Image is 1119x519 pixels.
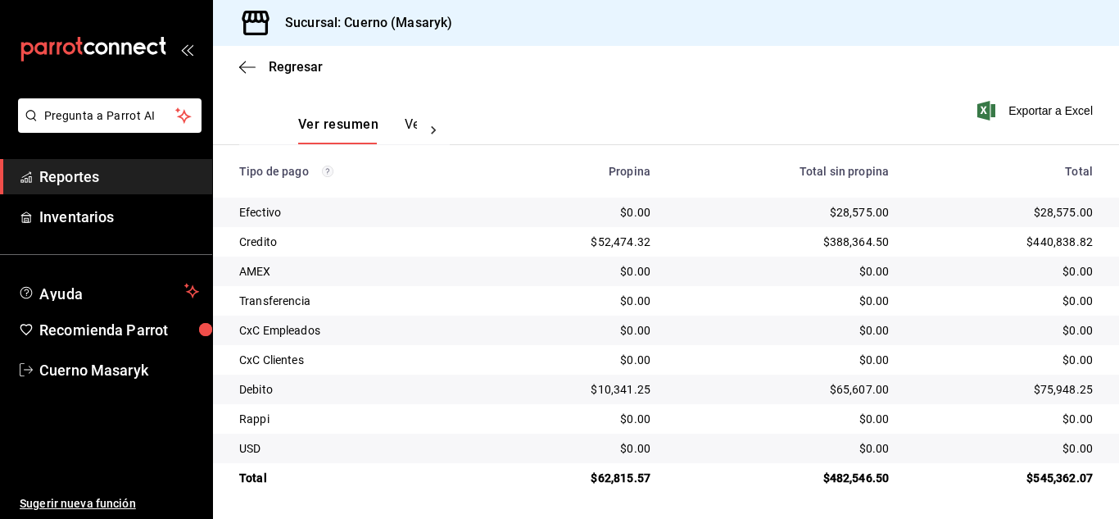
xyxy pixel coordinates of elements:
[39,281,178,301] span: Ayuda
[501,204,650,221] div: $0.00
[501,352,650,368] div: $0.00
[677,322,889,339] div: $0.00
[239,470,474,486] div: Total
[677,165,889,178] div: Total sin propina
[39,166,199,188] span: Reportes
[11,119,202,136] a: Pregunta a Parrot AI
[915,165,1093,178] div: Total
[915,440,1093,457] div: $0.00
[501,234,650,250] div: $52,474.32
[239,234,474,250] div: Credito
[239,352,474,368] div: CxC Clientes
[915,322,1093,339] div: $0.00
[677,293,889,309] div: $0.00
[501,322,650,339] div: $0.00
[501,411,650,427] div: $0.00
[39,359,199,381] span: Cuerno Masaryk
[239,263,474,280] div: AMEX
[239,322,474,339] div: CxC Empleados
[915,381,1093,398] div: $75,948.25
[677,204,889,221] div: $28,575.00
[180,43,193,56] button: open_drawer_menu
[39,206,199,228] span: Inventarios
[239,293,474,309] div: Transferencia
[239,204,474,221] div: Efectivo
[239,59,323,75] button: Regresar
[239,165,474,178] div: Tipo de pago
[677,440,889,457] div: $0.00
[269,59,323,75] span: Regresar
[915,234,1093,250] div: $440,838.82
[677,381,889,398] div: $65,607.00
[501,470,650,486] div: $62,815.57
[39,319,199,341] span: Recomienda Parrot
[239,411,474,427] div: Rappi
[915,263,1093,280] div: $0.00
[915,470,1093,486] div: $545,362.07
[501,293,650,309] div: $0.00
[298,116,378,144] button: Ver resumen
[239,440,474,457] div: USD
[915,352,1093,368] div: $0.00
[501,381,650,398] div: $10,341.25
[501,440,650,457] div: $0.00
[298,116,417,144] div: navigation tabs
[915,204,1093,221] div: $28,575.00
[677,411,889,427] div: $0.00
[501,165,650,178] div: Propina
[915,293,1093,309] div: $0.00
[677,263,889,280] div: $0.00
[981,101,1093,121] button: Exportar a Excel
[405,116,466,144] button: Ver pagos
[239,381,474,398] div: Debito
[501,263,650,280] div: $0.00
[44,107,176,125] span: Pregunta a Parrot AI
[20,495,199,512] span: Sugerir nueva función
[272,13,452,33] h3: Sucursal: Cuerno (Masaryk)
[677,352,889,368] div: $0.00
[322,166,333,177] svg: Los pagos realizados con Pay y otras terminales son montos brutos.
[677,234,889,250] div: $388,364.50
[18,98,202,133] button: Pregunta a Parrot AI
[677,470,889,486] div: $482,546.50
[915,411,1093,427] div: $0.00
